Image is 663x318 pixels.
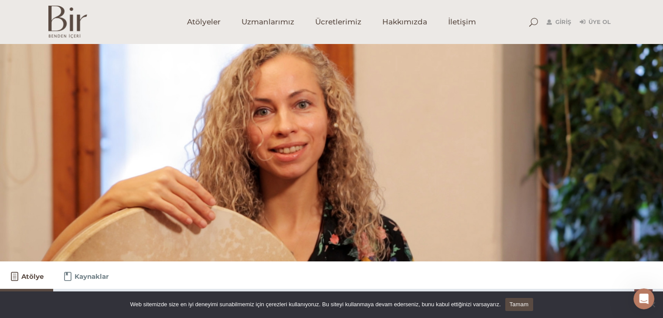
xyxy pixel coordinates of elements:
[505,298,533,311] a: Tamam
[547,17,571,27] a: Giriş
[241,17,294,27] span: Uzmanlarımız
[130,300,500,309] span: Web sitemizde size en iyi deneyimi sunabilmemiz için çerezleri kullanıyoruz. Bu siteyi kullanmaya...
[580,17,611,27] a: Üye Ol
[21,271,44,282] span: Atölye
[382,17,427,27] span: Hakkımızda
[75,271,109,282] span: Kaynaklar
[187,17,221,27] span: Atölyeler
[315,17,361,27] span: Ücretlerimiz
[633,288,654,309] iframe: Intercom live chat
[448,17,476,27] span: İletişim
